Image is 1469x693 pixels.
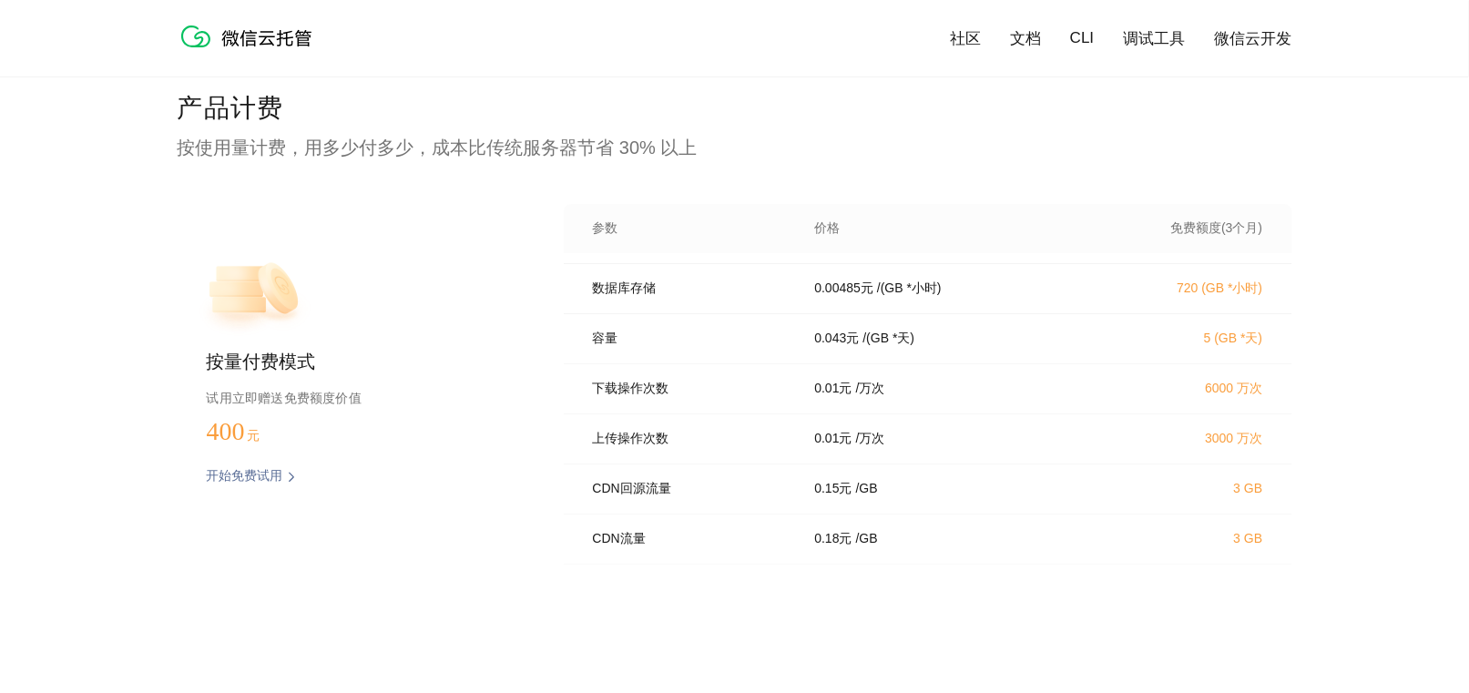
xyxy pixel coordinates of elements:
[815,531,852,547] p: 0.18 元
[1103,331,1263,347] p: 5 (GB *天)
[593,381,790,397] p: 下载操作次数
[815,431,852,447] p: 0.01 元
[1103,381,1263,397] p: 6000 万次
[207,350,505,375] p: 按量付费模式
[1010,28,1041,49] a: 文档
[1070,29,1094,47] a: CLI
[1103,481,1263,495] p: 3 GB
[207,468,283,486] p: 开始免费试用
[1215,28,1292,49] a: 微信云开发
[1103,280,1263,297] p: 720 (GB *小时)
[1103,431,1263,447] p: 3000 万次
[593,431,790,447] p: 上传操作次数
[856,481,878,497] p: / GB
[856,381,885,397] p: / 万次
[178,91,1292,127] p: 产品计费
[856,431,885,447] p: / 万次
[593,220,790,237] p: 参数
[1124,28,1186,49] a: 调试工具
[593,531,790,547] p: CDN流量
[207,417,298,446] p: 400
[815,481,852,497] p: 0.15 元
[593,481,790,497] p: CDN回源流量
[207,386,505,410] p: 试用立即赠送免费额度价值
[178,18,323,55] img: 微信云托管
[1103,220,1263,237] p: 免费额度(3个月)
[1103,531,1263,545] p: 3 GB
[950,28,981,49] a: 社区
[856,531,878,547] p: / GB
[815,220,841,237] p: 价格
[877,280,942,297] p: / (GB *小时)
[593,331,790,347] p: 容量
[863,331,915,347] p: / (GB *天)
[815,331,860,347] p: 0.043 元
[815,381,852,397] p: 0.01 元
[178,42,323,57] a: 微信云托管
[593,280,790,297] p: 数据库存储
[178,135,1292,160] p: 按使用量计费，用多少付多少，成本比传统服务器节省 30% 以上
[248,429,260,443] span: 元
[815,280,874,297] p: 0.00485 元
